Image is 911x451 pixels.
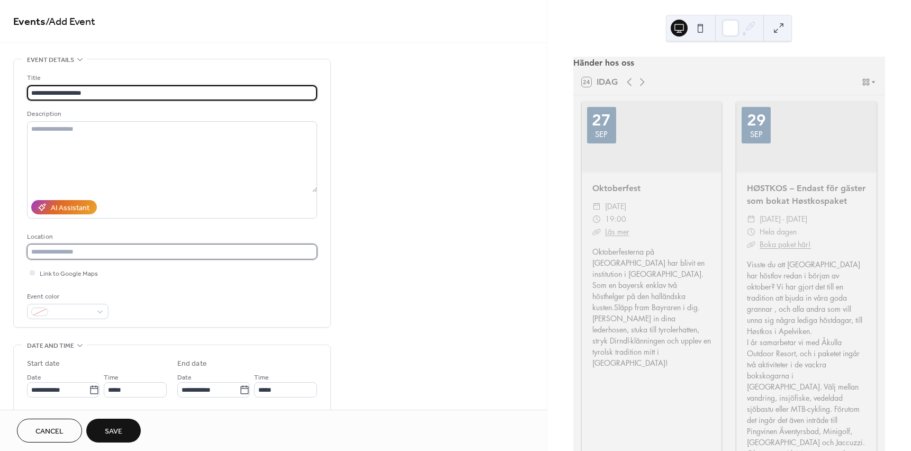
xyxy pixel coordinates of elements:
span: Save [105,426,122,437]
div: End date [177,358,207,369]
span: [DATE] - [DATE] [760,213,807,226]
a: Boka paket här! [760,239,811,249]
div: Händer hos oss [573,57,885,69]
div: Oktoberfesterna på [GEOGRAPHIC_DATA] har blivit en institution i [GEOGRAPHIC_DATA]. Som en bayers... [582,246,722,368]
div: Description [27,109,315,120]
div: Start date [27,358,60,369]
div: ​ [747,226,755,238]
a: Läs mer [605,227,629,237]
span: 19:00 [605,213,626,226]
a: Oktoberfest [592,183,641,193]
span: Cancel [35,426,64,437]
div: sep [750,130,763,138]
span: Hela dagen [760,226,797,238]
span: Event details [27,55,74,66]
div: 27 [592,112,611,128]
span: Date and time [27,340,74,351]
button: AI Assistant [31,200,97,214]
div: ​ [747,213,755,226]
button: Cancel [17,419,82,443]
span: Date [27,372,41,383]
div: ​ [592,200,601,213]
a: HØSTKOS – Endast för gäster som bokat Høstkospaket [747,183,865,206]
a: Events [13,12,46,32]
span: Date [177,372,192,383]
div: Event color [27,291,106,302]
div: ​ [592,213,601,226]
span: Link to Google Maps [40,268,98,279]
span: [DATE] [605,200,626,213]
div: Title [27,73,315,84]
div: ​ [592,226,601,238]
button: Save [86,419,141,443]
div: Location [27,231,315,242]
div: 29 [747,112,766,128]
span: / Add Event [46,12,95,32]
span: Time [254,372,269,383]
span: Time [104,372,119,383]
div: ​ [747,238,755,251]
div: sep [595,130,608,138]
div: AI Assistant [51,203,89,214]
